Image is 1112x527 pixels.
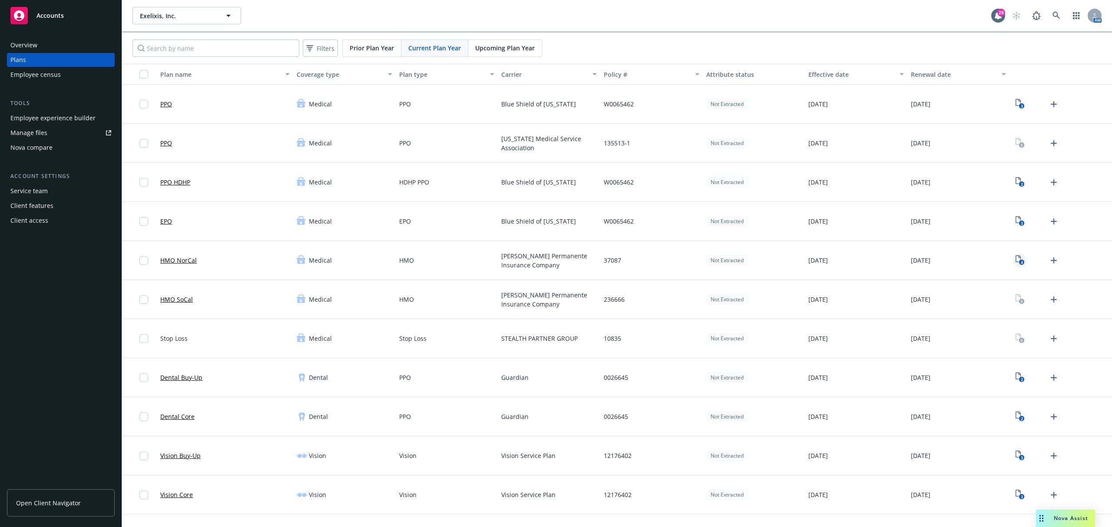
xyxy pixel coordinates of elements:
[1047,332,1061,346] a: Upload Plan Documents
[808,490,828,499] span: [DATE]
[1068,7,1085,24] a: Switch app
[1013,136,1027,150] a: View Plan Documents
[399,256,414,265] span: HMO
[7,68,115,82] a: Employee census
[604,217,634,226] span: W0065462
[139,334,148,343] input: Toggle Row Selected
[297,70,383,79] div: Coverage type
[706,255,748,266] div: Not Extracted
[706,216,748,227] div: Not Extracted
[16,498,81,507] span: Open Client Navigator
[160,138,172,148] a: PPO
[10,184,48,198] div: Service team
[7,111,115,125] a: Employee experience builder
[501,290,597,309] span: [PERSON_NAME] Permanente Insurance Company
[7,53,115,67] a: Plans
[309,99,332,109] span: Medical
[1020,181,1023,187] text: 2
[498,64,600,85] button: Carrier
[501,70,587,79] div: Carrier
[399,490,417,499] span: Vision
[501,134,597,152] span: [US_STATE] Medical Service Association
[1047,371,1061,385] a: Upload Plan Documents
[7,126,115,140] a: Manage files
[604,412,628,421] span: 0026645
[1047,214,1061,228] a: Upload Plan Documents
[1020,377,1023,382] text: 2
[1020,455,1023,461] text: 3
[1020,103,1023,109] text: 3
[399,373,411,382] span: PPO
[139,256,148,265] input: Toggle Row Selected
[997,9,1005,16] div: 28
[7,38,115,52] a: Overview
[501,490,556,499] span: Vision Service Plan
[1013,293,1027,306] a: View Plan Documents
[132,40,299,57] input: Search by name
[10,141,53,155] div: Nova compare
[604,178,634,187] span: W0065462
[7,141,115,155] a: Nova compare
[10,199,53,213] div: Client features
[139,295,148,304] input: Toggle Row Selected
[808,178,828,187] span: [DATE]
[399,99,411,109] span: PPO
[1047,175,1061,189] a: Upload Plan Documents
[911,334,930,343] span: [DATE]
[808,70,894,79] div: Effective date
[808,412,828,421] span: [DATE]
[139,70,148,79] input: Select all
[604,373,628,382] span: 0026645
[706,450,748,461] div: Not Extracted
[399,295,414,304] span: HMO
[911,256,930,265] span: [DATE]
[399,412,411,421] span: PPO
[911,70,997,79] div: Renewal date
[1013,410,1027,424] a: View Plan Documents
[706,333,748,344] div: Not Extracted
[706,177,748,188] div: Not Extracted
[140,11,215,20] span: Exelixis, Inc.
[160,334,188,343] span: Stop Loss
[1047,293,1061,306] a: Upload Plan Documents
[911,451,930,460] span: [DATE]
[1013,332,1027,346] a: View Plan Documents
[501,373,529,382] span: Guardian
[399,334,427,343] span: Stop Loss
[604,295,625,304] span: 236666
[303,40,338,57] button: Filters
[1013,254,1027,267] a: View Plan Documents
[1020,221,1023,226] text: 3
[304,42,336,55] span: Filters
[10,126,47,140] div: Manage files
[132,7,241,24] button: Exelixis, Inc.
[907,64,1010,85] button: Renewal date
[160,70,280,79] div: Plan name
[309,178,332,187] span: Medical
[808,451,828,460] span: [DATE]
[706,70,802,79] div: Attribute status
[309,217,332,226] span: Medical
[309,451,326,460] span: Vision
[911,138,930,148] span: [DATE]
[309,334,332,343] span: Medical
[160,451,201,460] a: Vision Buy-Up
[1013,97,1027,111] a: View Plan Documents
[1020,416,1023,422] text: 2
[309,490,326,499] span: Vision
[139,100,148,109] input: Toggle Row Selected
[139,373,148,382] input: Toggle Row Selected
[1054,514,1088,522] span: Nova Assist
[317,44,334,53] span: Filters
[604,138,630,148] span: 135513-1
[139,451,148,460] input: Toggle Row Selected
[399,138,411,148] span: PPO
[604,70,690,79] div: Policy #
[1047,488,1061,502] a: Upload Plan Documents
[350,43,394,53] span: Prior Plan Year
[139,139,148,148] input: Toggle Row Selected
[309,295,332,304] span: Medical
[160,178,190,187] a: PPO HDHP
[501,451,556,460] span: Vision Service Plan
[309,412,328,421] span: Dental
